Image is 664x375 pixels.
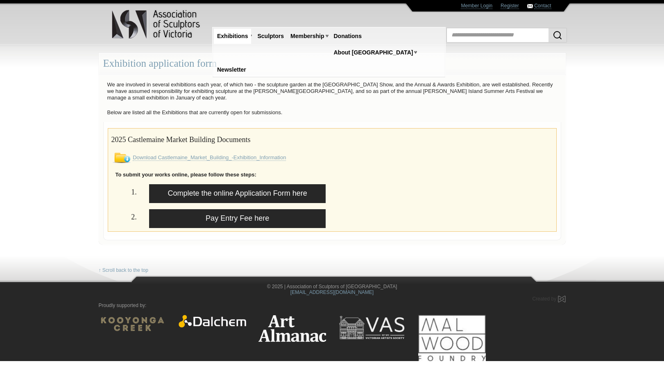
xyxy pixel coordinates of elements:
[254,29,287,44] a: Sculptors
[338,315,406,341] img: Victorian Artists Society
[149,209,326,228] a: Pay Entry Fee here
[287,29,327,44] a: Membership
[111,153,131,163] img: Download File
[111,8,202,41] img: logo.png
[99,267,148,273] a: ↑ Scroll back to the top
[461,3,492,9] a: Member Login
[214,29,251,44] a: Exhibitions
[532,296,565,302] a: Created by
[418,315,486,361] img: Mal Wood Foundry
[99,303,566,309] p: Proudly supported by:
[258,315,326,342] img: Art Almanac
[111,209,137,224] h2: 2.
[111,184,137,199] h2: 1.
[103,79,561,103] p: We are involved in several exhibitions each year, of which two - the sculpture garden at the [GEO...
[558,296,566,303] img: Created by Marby
[111,132,553,146] h2: 2025 Castlemaine Market Building Documents
[553,30,562,40] img: Search
[534,3,551,9] a: Contact
[331,45,417,60] a: About [GEOGRAPHIC_DATA]
[93,284,572,296] div: © 2025 | Association of Sculptors of [GEOGRAPHIC_DATA]
[214,62,249,77] a: Newsletter
[99,315,166,333] img: Kooyonga Wines
[527,4,533,8] img: Contact ASV
[99,53,566,75] div: Exhibition application form
[290,289,374,295] a: [EMAIL_ADDRESS][DOMAIN_NAME]
[149,184,326,203] a: Complete the online Application Form here
[103,107,561,118] p: Below are listed all the Exhibitions that are currently open for submissions.
[532,296,556,302] span: Created by
[116,172,256,178] strong: To submit your works online, please follow these steps:
[331,29,365,44] a: Donations
[501,3,519,9] a: Register
[133,154,286,161] a: Download Castlemaine_Market_Building_-Exhibition_Information
[179,315,246,328] img: Dalchem Products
